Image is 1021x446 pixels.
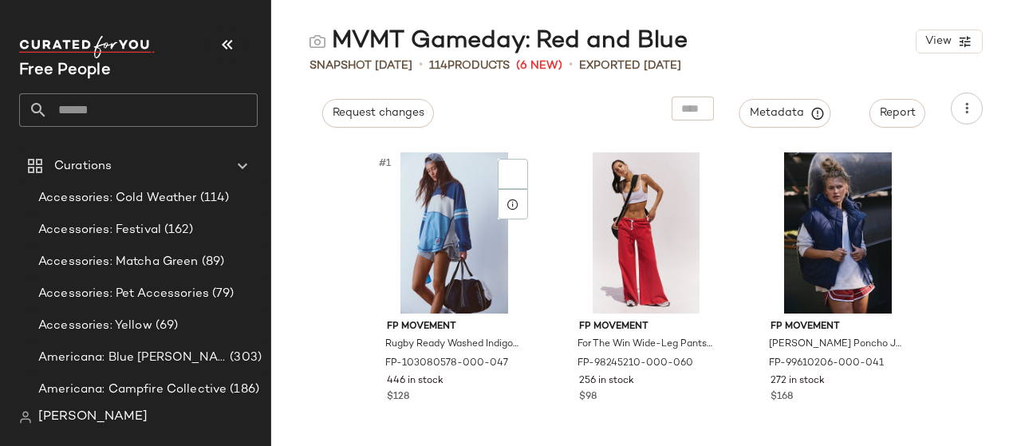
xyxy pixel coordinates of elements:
span: (69) [152,317,179,335]
span: Current Company Name [19,62,111,79]
span: Curations [54,157,112,176]
span: Report [879,107,916,120]
span: 446 in stock [387,374,443,389]
span: Request changes [332,107,424,120]
span: Rugby Ready Washed Indigo Layer Top by FP Movement at Free People in Blue, Size: XS [385,337,520,352]
span: View [924,35,952,48]
img: cfy_white_logo.C9jOOHJF.svg [19,36,155,58]
span: (89) [199,253,225,271]
span: #1 [377,156,394,172]
span: 256 in stock [579,374,634,389]
span: • [419,56,423,75]
span: (186) [227,381,259,399]
div: MVMT Gameday: Red and Blue [309,26,688,57]
span: $168 [771,390,793,405]
span: (114) [197,189,230,207]
span: FP Movement [579,320,714,334]
button: Report [869,99,925,128]
div: Products [429,57,510,74]
img: svg%3e [309,34,325,49]
span: [PERSON_NAME] Poncho Jacket by FP Movement at Free People in Blue, Size: XL [769,337,904,352]
span: Accessories: Yellow [38,317,152,335]
img: 103080578_047_d [374,152,534,314]
button: Request changes [322,99,434,128]
span: 272 in stock [771,374,825,389]
span: (6 New) [516,57,562,74]
span: Accessories: Pet Accessories [38,285,209,303]
span: FP Movement [771,320,905,334]
span: FP-98245210-000-060 [578,357,693,371]
span: Americana: Campfire Collective [38,381,227,399]
span: Accessories: Cold Weather [38,189,197,207]
span: (162) [161,221,193,239]
img: 98245210_060_d [566,152,727,314]
button: View [916,30,983,53]
img: svg%3e [19,411,32,424]
span: Metadata [749,106,822,120]
span: Accessories: Festival [38,221,161,239]
span: $98 [579,390,597,405]
span: Americana: Blue [PERSON_NAME] Baby [38,349,227,367]
span: FP-103080578-000-047 [385,357,508,371]
span: (303) [227,349,262,367]
span: • [569,56,573,75]
p: Exported [DATE] [579,57,681,74]
span: (79) [209,285,235,303]
img: 99610206_041_a [758,152,918,314]
span: [PERSON_NAME] [38,408,148,427]
span: FP Movement [387,320,522,334]
span: $128 [387,390,409,405]
span: Snapshot [DATE] [309,57,412,74]
span: 114 [429,60,447,72]
span: For The Win Wide-Leg Pants by FP Movement at Free People in Red, Size: S [578,337,712,352]
span: FP-99610206-000-041 [769,357,884,371]
span: Accessories: Matcha Green [38,253,199,271]
button: Metadata [739,99,831,128]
